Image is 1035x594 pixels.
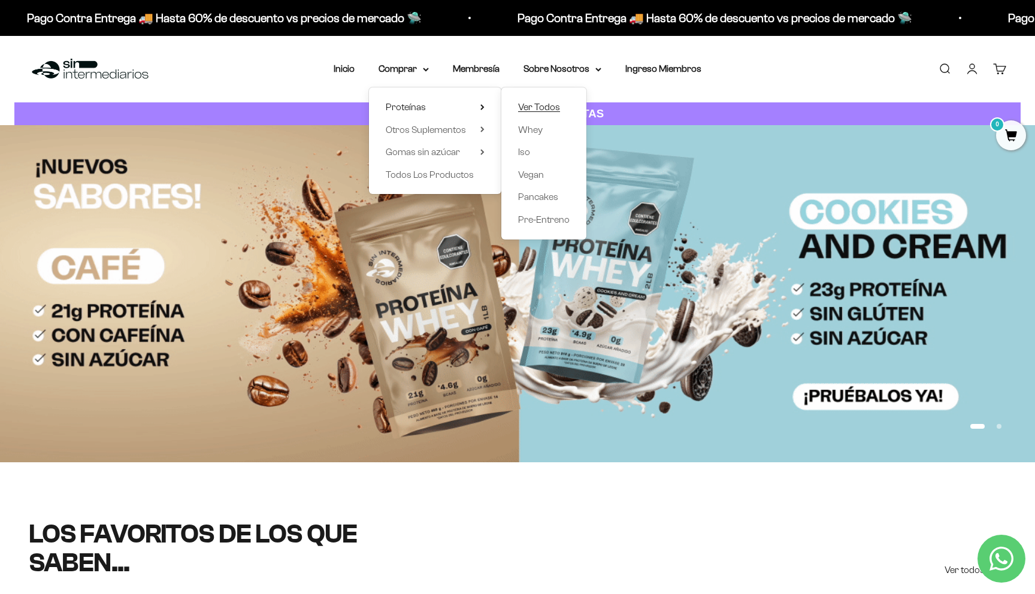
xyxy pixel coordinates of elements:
[386,102,426,112] span: Proteínas
[990,117,1004,132] mark: 0
[29,519,357,577] split-lines: LOS FAVORITOS DE LOS QUE SABEN...
[386,144,485,160] summary: Gomas sin azúcar
[386,122,485,138] summary: Otros Suplementos
[518,169,544,180] span: Vegan
[945,562,1006,578] a: Ver todos
[518,192,558,202] span: Pancakes
[518,214,570,225] span: Pre-Entreno
[386,125,466,135] span: Otros Suplementos
[517,8,912,28] p: Pago Contra Entrega 🚚 Hasta 60% de descuento vs precios de mercado 🛸
[386,167,485,183] a: Todos Los Productos
[518,125,543,135] span: Whey
[625,63,701,74] a: Ingreso Miembros
[14,102,1021,126] a: CUANTA PROTEÍNA NECESITAS
[518,144,570,160] a: Iso
[386,99,485,115] summary: Proteínas
[379,61,429,77] summary: Comprar
[518,167,570,183] a: Vegan
[334,63,355,74] a: Inicio
[386,169,474,180] span: Todos Los Productos
[518,102,560,112] span: Ver Todos
[945,562,985,578] span: Ver todos
[386,147,460,157] span: Gomas sin azúcar
[518,189,570,205] a: Pancakes
[523,61,601,77] summary: Sobre Nosotros
[27,8,422,28] p: Pago Contra Entrega 🚚 Hasta 60% de descuento vs precios de mercado 🛸
[518,122,570,138] a: Whey
[518,99,570,115] a: Ver Todos
[518,147,530,157] span: Iso
[518,212,570,228] a: Pre-Entreno
[996,130,1026,143] a: 0
[453,63,500,74] a: Membresía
